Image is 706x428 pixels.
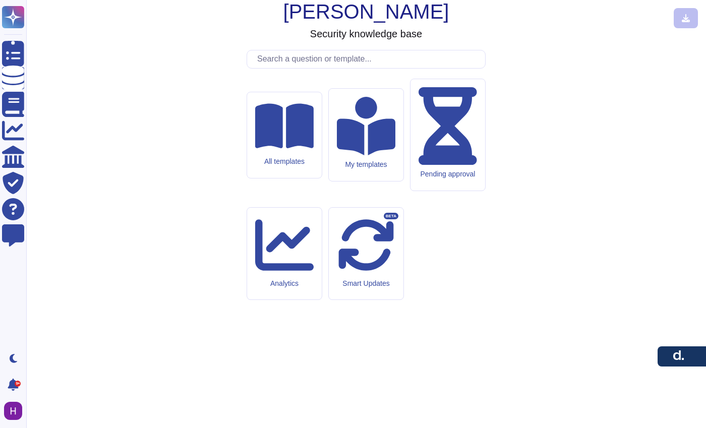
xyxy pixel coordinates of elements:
div: My templates [337,160,395,169]
button: user [2,400,29,422]
div: 9+ [15,381,21,387]
h3: Security knowledge base [310,28,422,40]
div: Smart Updates [337,279,395,288]
div: Analytics [255,279,314,288]
input: Search a question or template... [252,50,485,68]
div: Pending approval [419,170,477,178]
img: user [4,402,22,420]
div: BETA [384,213,398,220]
div: All templates [255,157,314,166]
